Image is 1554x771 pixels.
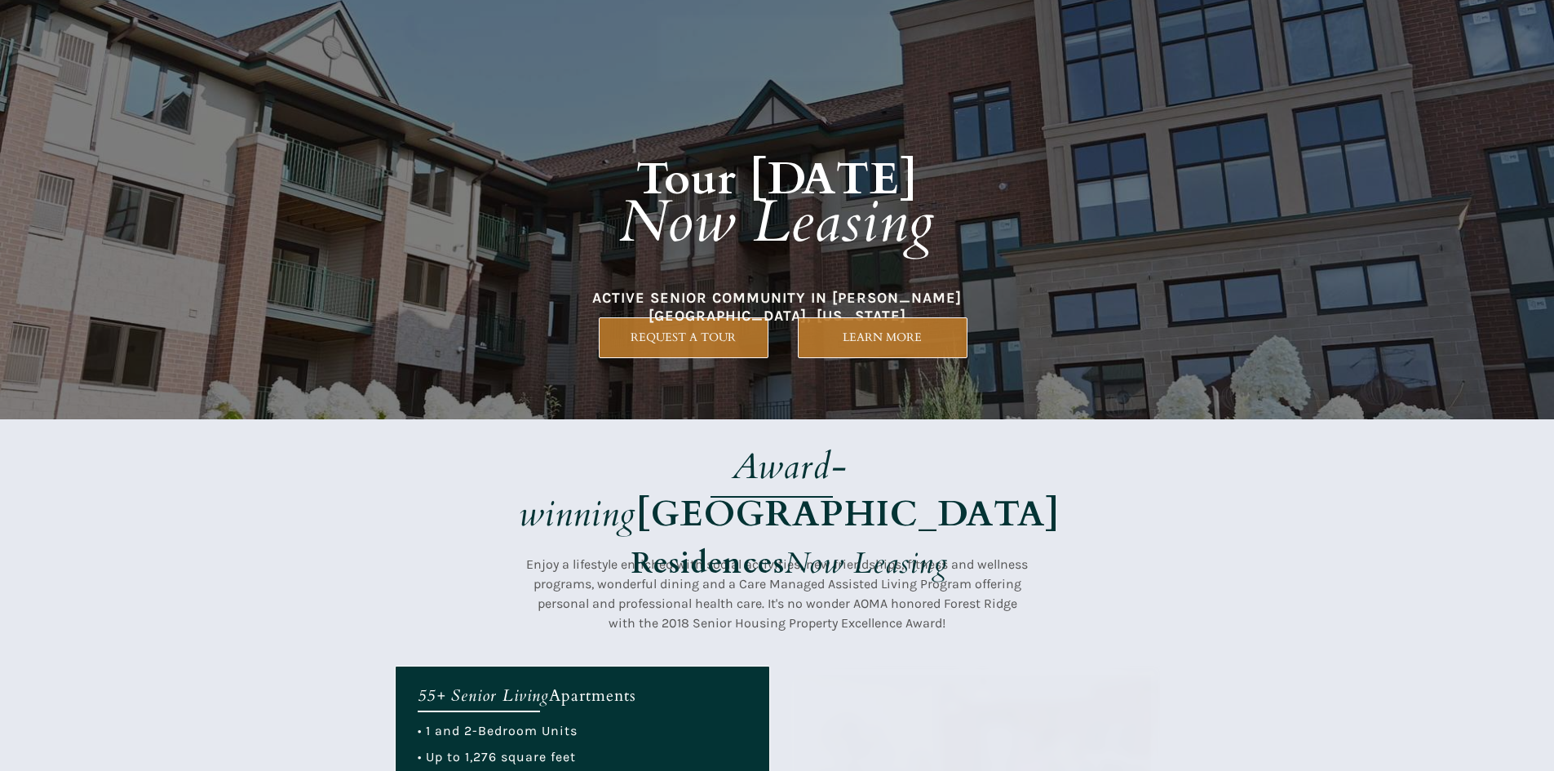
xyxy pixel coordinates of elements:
[619,183,935,262] em: Now Leasing
[798,317,967,358] a: LEARN MORE
[549,685,636,707] span: Apartments
[418,749,576,764] span: • Up to 1,276 square feet
[519,442,848,538] em: Award-winning
[785,543,948,583] em: Now Leasing
[631,543,785,583] strong: Residences
[599,317,768,358] a: REQUEST A TOUR
[592,289,962,325] span: ACTIVE SENIOR COMMUNITY IN [PERSON_NAME][GEOGRAPHIC_DATA], [US_STATE]
[636,149,919,210] strong: Tour [DATE]
[600,330,768,344] span: REQUEST A TOUR
[418,685,549,707] em: 55+ Senior Living
[636,490,1060,538] strong: [GEOGRAPHIC_DATA]
[799,330,967,344] span: LEARN MORE
[418,723,578,738] span: • 1 and 2-Bedroom Units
